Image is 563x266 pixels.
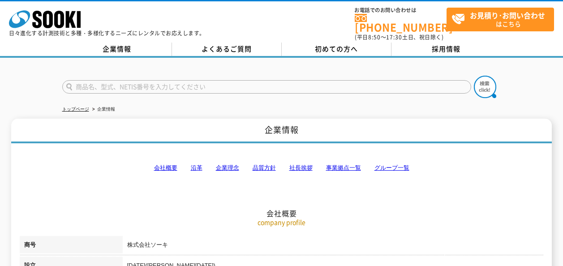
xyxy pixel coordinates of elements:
span: (平日 ～ 土日、祝日除く) [355,33,443,41]
a: よくあるご質問 [172,43,282,56]
p: 日々進化する計測技術と多種・多様化するニーズにレンタルでお応えします。 [9,30,205,36]
a: お見積り･お問い合わせはこちら [447,8,554,31]
input: 商品名、型式、NETIS番号を入力してください [62,80,471,94]
span: お電話でのお問い合わせは [355,8,447,13]
a: 品質方針 [253,164,276,171]
a: 事業拠点一覧 [326,164,361,171]
strong: お見積り･お問い合わせ [470,10,545,21]
span: 8:50 [368,33,381,41]
span: 17:30 [386,33,402,41]
a: 企業情報 [62,43,172,56]
a: [PHONE_NUMBER] [355,14,447,32]
a: 採用情報 [391,43,501,56]
span: 初めての方へ [315,44,358,54]
span: はこちら [451,8,554,30]
a: グループ一覧 [374,164,409,171]
a: 企業理念 [216,164,239,171]
td: 株式会社ソーキ [123,236,544,257]
h1: 企業情報 [11,119,552,143]
li: 企業情報 [90,105,115,114]
th: 商号 [20,236,123,257]
a: 初めての方へ [282,43,391,56]
a: 沿革 [191,164,202,171]
a: 社長挨拶 [289,164,313,171]
a: 会社概要 [154,164,177,171]
img: btn_search.png [474,76,496,98]
h2: 会社概要 [20,119,544,218]
a: トップページ [62,107,89,112]
p: company profile [20,218,544,227]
